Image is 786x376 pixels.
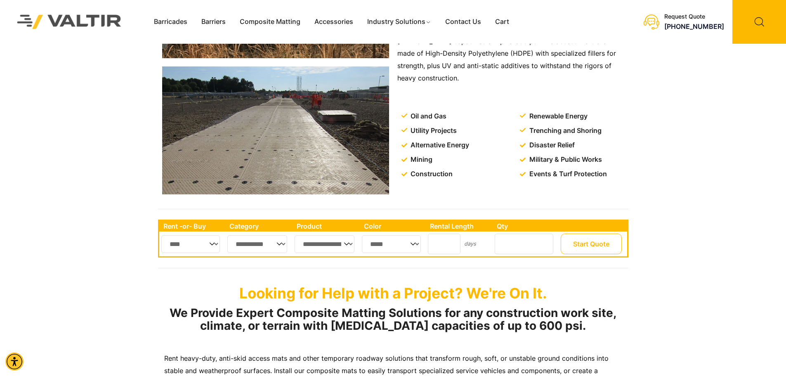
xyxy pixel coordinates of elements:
th: Qty [493,221,558,232]
span: Utility Projects [408,125,457,137]
span: Oil and Gas [408,110,446,123]
a: Barricades [147,16,194,28]
small: days [464,241,476,247]
img: Valtir Rentals [6,4,132,40]
th: Category [225,221,293,232]
a: Barriers [194,16,233,28]
a: Contact Us [438,16,488,28]
a: Accessories [307,16,360,28]
input: Number [428,234,460,254]
p: Looking for Help with a Project? We're On It. [158,284,628,302]
span: Trenching and Shoring [527,125,602,137]
button: Start Quote [561,234,622,254]
a: Industry Solutions [360,16,438,28]
select: Single select [362,235,421,253]
div: Accessibility Menu [5,352,24,371]
div: Request Quote [664,13,724,20]
span: Events & Turf Protection [527,168,607,180]
th: Color [360,221,426,232]
span: Mining [408,154,432,166]
img: A long, flat pathway made of interlocking panels stretches across a construction site, with worke... [162,66,389,194]
a: Composite Matting [233,16,307,28]
select: Single select [161,235,220,253]
span: Military & Public Works [527,154,602,166]
select: Single select [295,235,354,253]
a: call (888) 496-3625 [664,22,724,31]
th: Product [293,221,360,232]
span: Construction [408,168,453,180]
th: Rental Length [426,221,493,232]
span: Alternative Energy [408,139,469,151]
span: Disaster Relief [527,139,575,151]
a: Cart [488,16,516,28]
select: Single select [227,235,288,253]
h2: We Provide Expert Composite Matting Solutions for any construction work site, climate, or terrain... [158,307,628,332]
input: Number [495,234,553,254]
span: Renewable Energy [527,110,588,123]
th: Rent -or- Buy [159,221,225,232]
